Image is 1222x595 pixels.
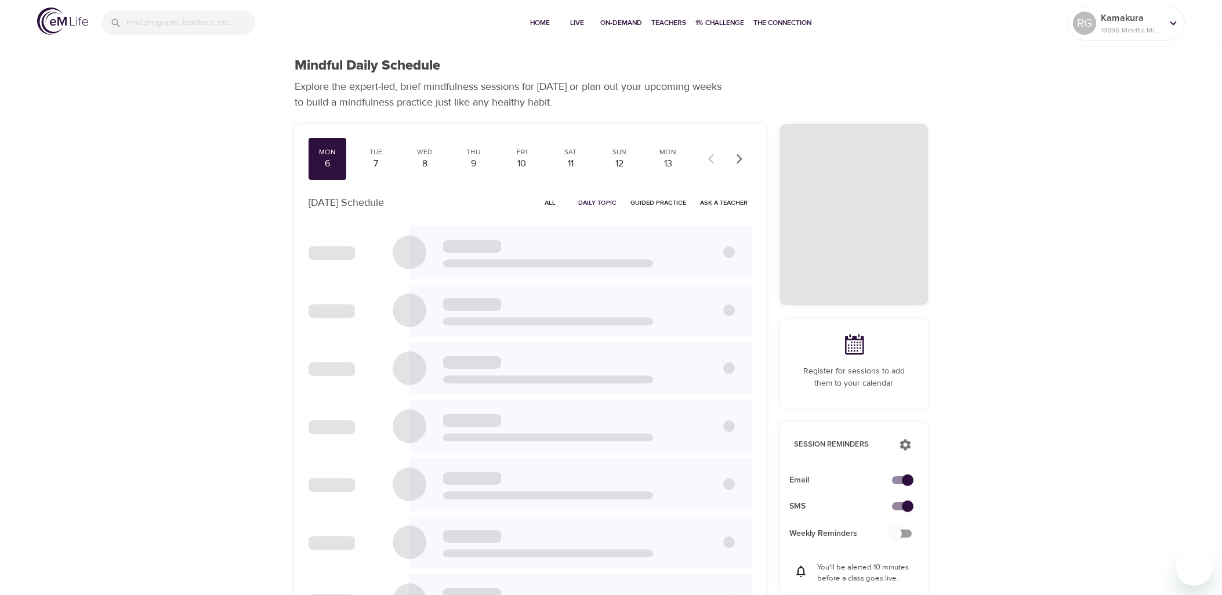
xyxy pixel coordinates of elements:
span: Home [526,17,554,29]
span: Teachers [651,17,686,29]
div: Mon [654,147,683,157]
p: Session Reminders [794,439,887,451]
span: On-Demand [600,17,642,29]
div: Sun [605,147,634,157]
div: Wed [410,147,439,157]
div: 12 [605,157,634,170]
span: The Connection [753,17,811,29]
p: 18896 Mindful Minutes [1101,25,1162,35]
button: Guided Practice [626,194,691,212]
div: 7 [361,157,390,170]
button: Daily Topic [574,194,621,212]
button: All [532,194,569,212]
p: Kamakura [1101,11,1162,25]
h1: Mindful Daily Schedule [295,57,440,74]
div: 10 [507,157,536,170]
span: SMS [789,500,900,513]
p: [DATE] Schedule [309,195,384,211]
button: Ask a Teacher [695,194,752,212]
div: 8 [410,157,439,170]
p: You'll be alerted 10 minutes before a class goes live. [817,562,914,585]
span: Email [789,474,900,487]
iframe: Button to launch messaging window [1176,549,1213,586]
span: 1% Challenge [695,17,744,29]
div: 6 [313,157,342,170]
div: RG [1073,12,1096,35]
img: logo [37,8,88,35]
input: Find programs, teachers, etc... [126,10,255,35]
p: Explore the expert-led, brief mindfulness sessions for [DATE] or plan out your upcoming weeks to ... [295,79,730,110]
span: Live [563,17,591,29]
span: Guided Practice [630,197,686,208]
div: Thu [459,147,488,157]
div: 9 [459,157,488,170]
div: Mon [313,147,342,157]
div: Tue [361,147,390,157]
div: Fri [507,147,536,157]
p: Register for sessions to add them to your calendar [794,365,914,390]
div: Sat [556,147,585,157]
span: Ask a Teacher [700,197,748,208]
span: Weekly Reminders [789,528,900,540]
span: All [536,197,564,208]
div: 11 [556,157,585,170]
span: Daily Topic [578,197,617,208]
div: 13 [654,157,683,170]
